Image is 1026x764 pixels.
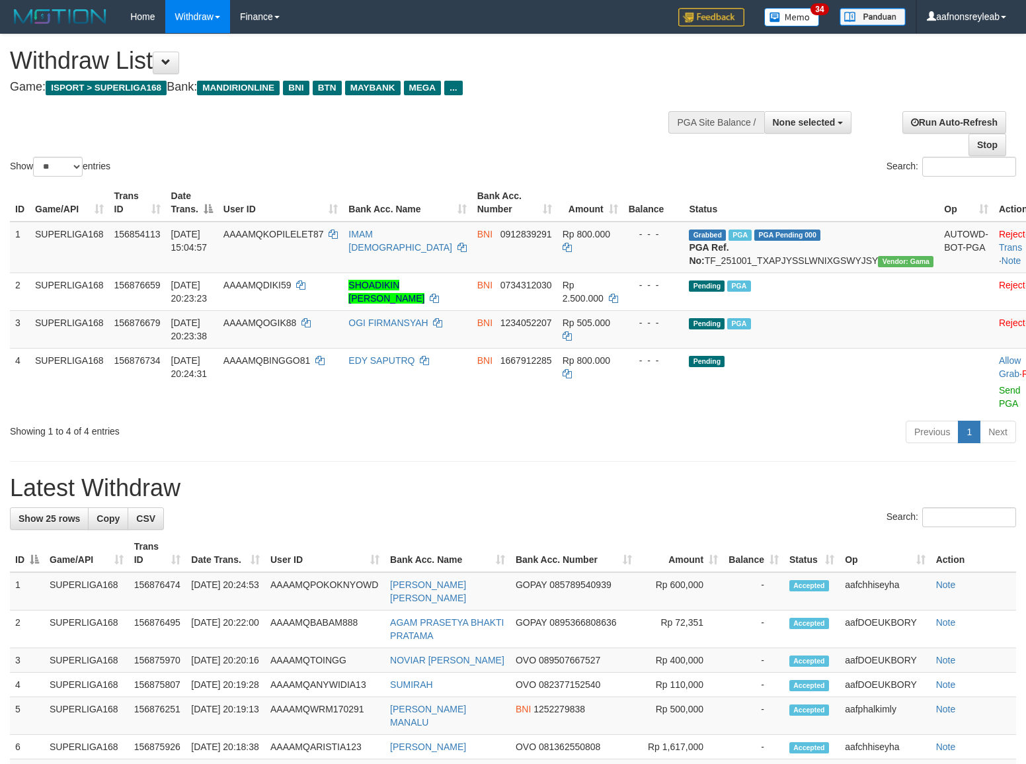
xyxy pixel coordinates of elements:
span: 156876679 [114,318,161,328]
td: - [723,673,784,697]
label: Show entries [10,157,110,177]
div: - - - [629,316,679,329]
td: SUPERLIGA168 [44,697,129,735]
td: 3 [10,648,44,673]
span: BNI [477,280,493,290]
td: 2 [10,273,30,310]
span: Copy 0912839291 to clipboard [500,229,552,239]
td: TF_251001_TXAPJYSSLWNIXGSWYJSY [684,222,939,273]
th: Status [684,184,939,222]
td: AAAAMQPOKOKNYOWD [265,572,385,611]
span: CSV [136,513,155,524]
a: 1 [958,421,980,443]
span: BNI [477,318,493,328]
a: Note [936,617,956,628]
div: - - - [629,354,679,367]
td: SUPERLIGA168 [44,648,129,673]
td: SUPERLIGA168 [30,310,109,348]
th: Balance [623,184,684,222]
input: Search: [922,507,1016,527]
td: SUPERLIGA168 [44,673,129,697]
td: aafphalkimly [840,697,931,735]
label: Search: [887,507,1016,527]
span: Show 25 rows [19,513,80,524]
td: [DATE] 20:20:16 [186,648,265,673]
span: · [999,355,1022,379]
td: AAAAMQARISTIA123 [265,735,385,759]
span: Rp 800.000 [563,229,610,239]
span: [DATE] 20:23:23 [171,280,208,304]
span: BTN [313,81,342,95]
th: Trans ID: activate to sort column ascending [109,184,166,222]
span: GOPAY [516,617,547,628]
td: 6 [10,735,44,759]
span: [DATE] 15:04:57 [171,229,208,253]
span: Rp 505.000 [563,318,610,328]
div: Showing 1 to 4 of 4 entries [10,419,418,438]
div: - - - [629,278,679,292]
td: aafDOEUKBORY [840,648,931,673]
a: [PERSON_NAME] [PERSON_NAME] [390,579,466,603]
span: Copy 089507667527 to clipboard [539,655,600,665]
a: Note [936,579,956,590]
td: 156875970 [129,648,186,673]
span: Copy 1667912285 to clipboard [500,355,552,366]
td: AAAAMQANYWIDIA13 [265,673,385,697]
span: 156876659 [114,280,161,290]
span: Grabbed [689,230,726,241]
a: Next [980,421,1016,443]
a: OGI FIRMANSYAH [348,318,428,328]
span: Accepted [789,680,829,691]
th: Bank Acc. Name: activate to sort column ascending [385,534,510,572]
td: Rp 1,617,000 [637,735,723,759]
td: 4 [10,348,30,415]
span: Copy 0734312030 to clipboard [500,280,552,290]
a: SUMIRAH [390,679,433,690]
th: Op: activate to sort column ascending [939,184,994,222]
th: ID: activate to sort column descending [10,534,44,572]
span: Marked by aafchhiseyha [729,230,752,241]
span: Copy 1252279838 to clipboard [533,704,585,714]
a: Note [936,704,956,714]
td: Rp 110,000 [637,673,723,697]
th: Game/API: activate to sort column ascending [30,184,109,222]
td: - [723,611,784,648]
td: [DATE] 20:18:38 [186,735,265,759]
a: Note [936,742,956,752]
td: SUPERLIGA168 [44,611,129,648]
span: PGA Pending [754,230,820,241]
a: EDY SAPUTRQ [348,355,414,366]
th: ID [10,184,30,222]
button: None selected [764,111,852,134]
a: Note [936,655,956,665]
span: OVO [516,742,536,752]
th: Amount: activate to sort column ascending [637,534,723,572]
span: AAAAMQOGIK88 [223,318,296,328]
td: SUPERLIGA168 [30,348,109,415]
b: PGA Ref. No: [689,242,729,266]
a: Show 25 rows [10,507,89,530]
span: Copy 1234052207 to clipboard [500,318,552,328]
span: Rp 2.500.000 [563,280,604,304]
input: Search: [922,157,1016,177]
a: CSV [128,507,164,530]
a: [PERSON_NAME] MANALU [390,704,466,728]
span: BNI [516,704,531,714]
td: SUPERLIGA168 [30,273,109,310]
td: 156875926 [129,735,186,759]
span: Accepted [789,580,829,591]
span: BNI [477,229,493,239]
h1: Latest Withdraw [10,475,1016,501]
label: Search: [887,157,1016,177]
td: SUPERLIGA168 [44,572,129,611]
span: 156876734 [114,355,161,366]
a: Note [936,679,956,690]
td: Rp 600,000 [637,572,723,611]
select: Showentries [33,157,83,177]
span: OVO [516,655,536,665]
td: [DATE] 20:22:00 [186,611,265,648]
span: ... [444,81,462,95]
span: Copy 085789540939 to clipboard [549,579,611,590]
img: MOTION_logo.png [10,7,110,26]
a: Note [1002,255,1021,266]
